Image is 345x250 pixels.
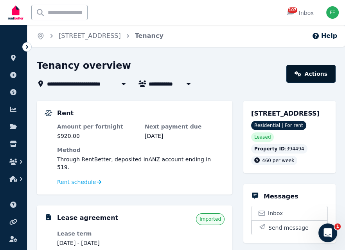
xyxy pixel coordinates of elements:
[59,32,121,39] a: [STREET_ADDRESS]
[251,144,307,154] div: : 394494
[57,109,74,118] h5: Rent
[57,239,137,247] dd: [DATE] - [DATE]
[57,123,137,130] dt: Amount per fortnight
[286,9,314,17] div: Inbox
[334,223,341,230] span: 1
[27,25,173,47] nav: Breadcrumb
[312,31,337,41] button: Help
[252,206,327,220] a: Inbox
[251,110,320,117] span: [STREET_ADDRESS]
[57,156,211,170] span: Through RentBetter , deposited in ANZ account ending in 519 .
[199,216,221,222] span: Imported
[145,123,225,130] dt: Next payment due
[286,65,336,83] a: Actions
[135,32,164,39] a: Tenancy
[57,178,102,186] a: Rent schedule
[288,7,297,13] span: 107
[268,209,283,217] span: Inbox
[326,6,339,19] img: Frank frank@northwardrentals.com.au
[6,3,25,22] img: RentBetter
[37,59,131,72] h1: Tenancy overview
[57,146,225,154] dt: Method
[252,220,327,235] button: Send message
[57,230,137,237] dt: Lease term
[251,121,306,130] span: Residential | For rent
[268,224,309,232] span: Send message
[45,110,52,116] img: Rental Payments
[57,213,118,223] h5: Lease agreement
[254,134,271,140] span: Leased
[145,132,225,140] dd: [DATE]
[318,223,337,242] iframe: Intercom live chat
[57,132,137,140] dd: $920.00
[262,158,294,163] span: 460 per week
[57,178,96,186] span: Rent schedule
[254,146,285,152] span: Property ID
[264,192,298,201] h5: Messages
